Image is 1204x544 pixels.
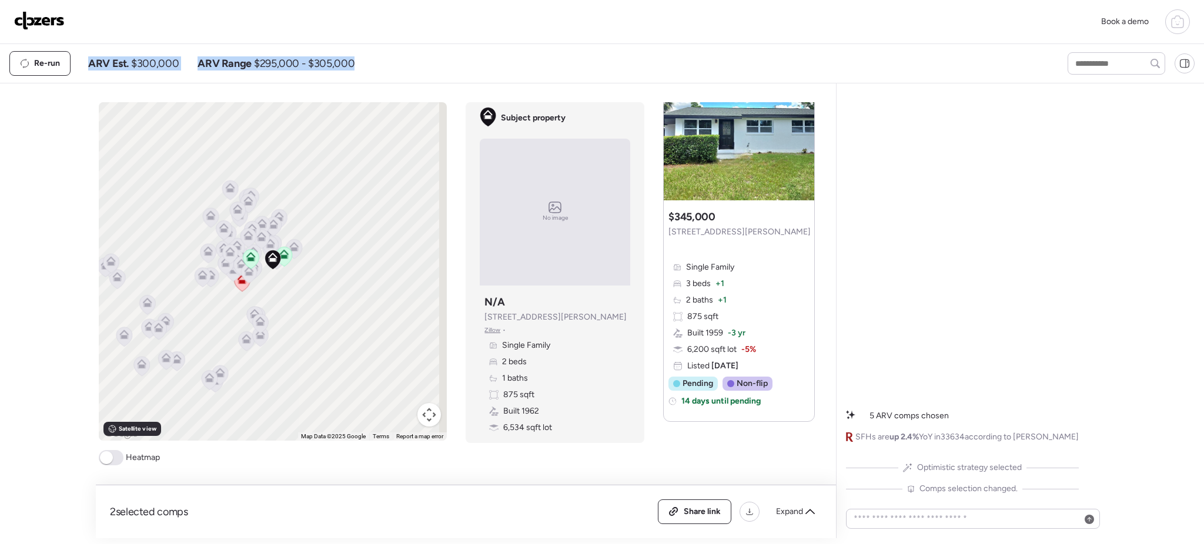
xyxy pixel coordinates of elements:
[543,213,568,223] span: No image
[34,58,60,69] span: Re-run
[683,378,713,389] span: Pending
[102,425,141,441] a: Open this area in Google Maps (opens a new window)
[718,294,727,306] span: + 1
[687,344,737,355] span: 6,200 sqft lot
[254,56,354,70] span: $295,000 - $305,000
[501,112,566,124] span: Subject property
[741,344,756,355] span: -5%
[131,56,179,70] span: $300,000
[396,433,443,439] a: Report a map error
[919,483,1018,495] span: Comps selection changed.
[198,56,252,70] span: ARV Range
[126,452,160,464] span: Heatmap
[686,261,734,273] span: Single Family
[917,462,1022,474] span: Optimistic strategy selected
[102,425,141,441] img: Google
[737,378,768,389] span: Non-flip
[728,327,745,339] span: -3 yr
[110,505,188,519] span: 2 selected comps
[686,278,711,290] span: 3 beds
[715,278,724,290] span: + 1
[668,210,715,224] h3: $345,000
[14,11,65,30] img: Logo
[502,372,528,384] span: 1 baths
[484,295,504,309] h3: N/A
[484,325,500,335] span: Zillow
[503,389,534,401] span: 875 sqft
[88,56,129,70] span: ARV Est.
[681,395,761,407] span: 14 days until pending
[503,405,539,417] span: Built 1962
[855,431,1079,443] span: SFHs are YoY in 33634 according to [PERSON_NAME]
[889,432,919,442] span: up 2.4%
[301,433,366,439] span: Map Data ©2025 Google
[686,294,713,306] span: 2 baths
[687,360,738,372] span: Listed
[710,361,738,371] span: [DATE]
[484,311,627,323] span: [STREET_ADDRESS][PERSON_NAME]
[668,226,811,238] span: [STREET_ADDRESS][PERSON_NAME]
[502,340,550,351] span: Single Family
[1101,16,1149,26] span: Book a demo
[776,506,803,518] span: Expand
[687,327,723,339] span: Built 1959
[503,422,552,434] span: 6,534 sqft lot
[503,325,506,335] span: •
[502,356,527,368] span: 2 beds
[869,410,949,422] p: 5 ARV comps chosen
[417,403,441,427] button: Map camera controls
[119,424,156,434] span: Satellite view
[373,433,389,439] a: Terms (opens in new tab)
[687,311,718,323] span: 875 sqft
[684,506,721,518] span: Share link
